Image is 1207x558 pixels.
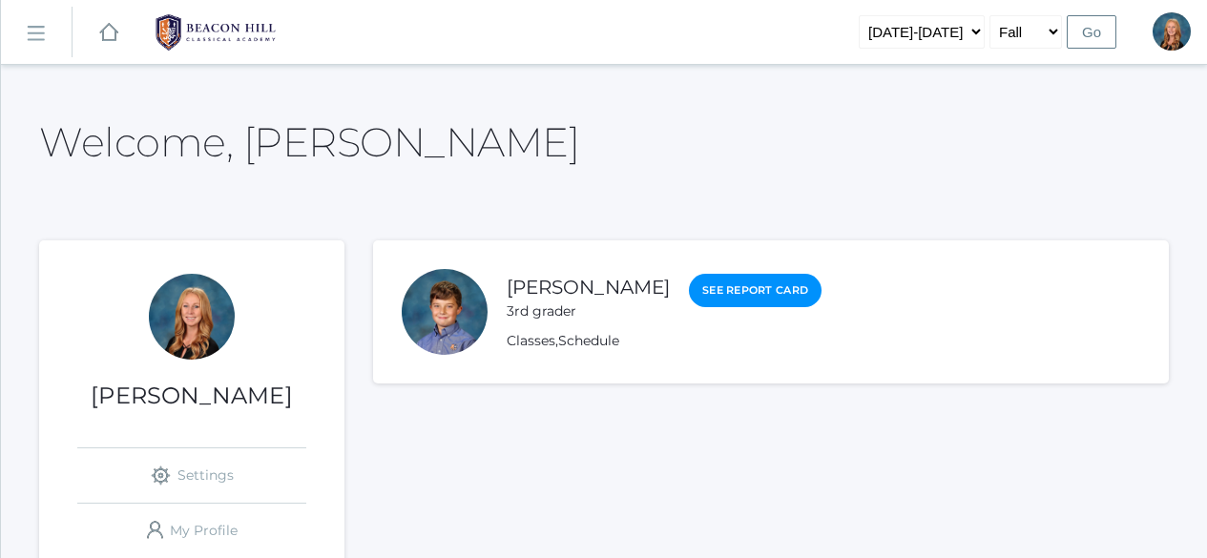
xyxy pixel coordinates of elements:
div: Nicole Canty [149,274,235,360]
a: Schedule [558,332,619,349]
a: Classes [507,332,555,349]
h1: [PERSON_NAME] [39,383,344,408]
img: BHCALogos-05-308ed15e86a5a0abce9b8dd61676a3503ac9727e845dece92d48e8588c001991.png [144,9,287,56]
div: Nicole Canty [1153,12,1191,51]
a: See Report Card [689,274,822,307]
a: [PERSON_NAME] [507,276,670,299]
div: 3rd grader [507,301,670,321]
div: , [507,331,822,351]
input: Go [1067,15,1116,49]
div: Shiloh Canty [402,269,488,355]
h2: Welcome, [PERSON_NAME] [39,120,579,164]
a: My Profile [77,504,306,558]
a: Settings [77,448,306,503]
